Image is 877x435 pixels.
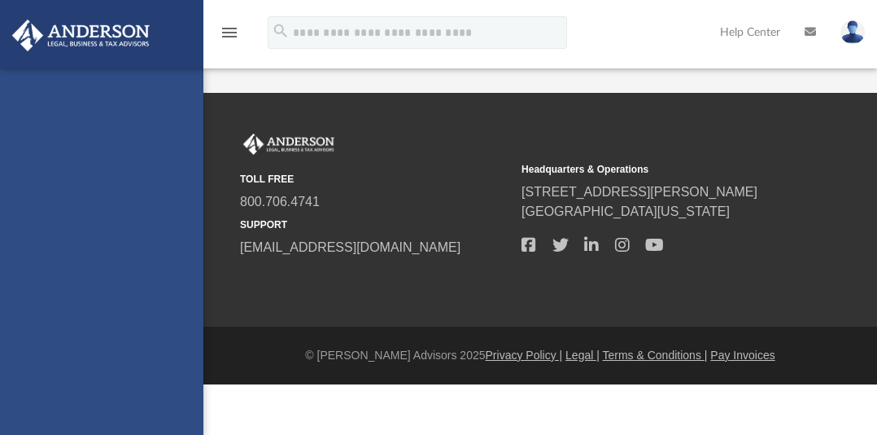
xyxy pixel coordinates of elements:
a: 800.706.4741 [240,195,320,209]
i: search [272,22,290,40]
a: Privacy Policy | [486,349,563,362]
img: Anderson Advisors Platinum Portal [7,20,155,51]
img: User Pic [840,20,865,44]
small: TOLL FREE [240,172,510,187]
div: © [PERSON_NAME] Advisors 2025 [203,347,877,364]
a: Terms & Conditions | [603,349,708,362]
a: [GEOGRAPHIC_DATA][US_STATE] [521,204,730,218]
a: menu [220,31,239,42]
i: menu [220,23,239,42]
a: [STREET_ADDRESS][PERSON_NAME] [521,185,757,199]
small: SUPPORT [240,217,510,232]
a: [EMAIL_ADDRESS][DOMAIN_NAME] [240,240,460,254]
a: Pay Invoices [710,349,774,362]
a: Legal | [565,349,600,362]
small: Headquarters & Operations [521,162,792,177]
img: Anderson Advisors Platinum Portal [240,134,338,155]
